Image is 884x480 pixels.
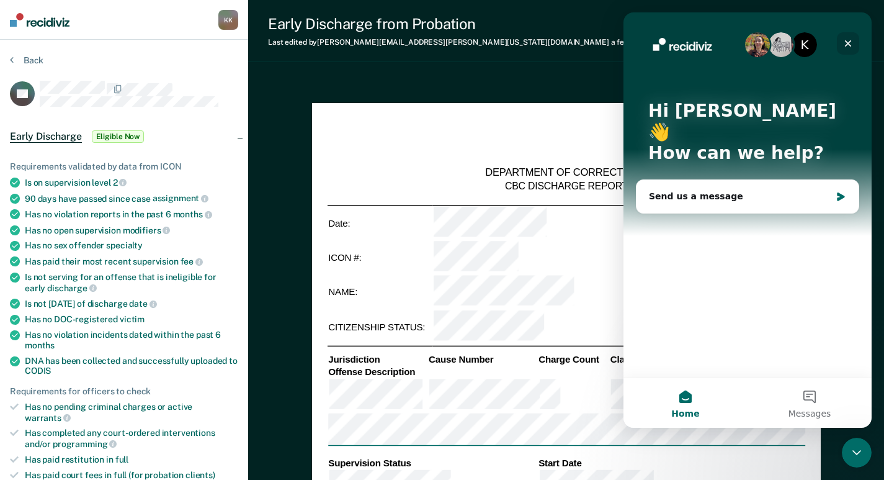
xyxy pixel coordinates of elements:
iframe: Intercom live chat [842,438,872,468]
button: Back [10,55,43,66]
span: specialty [106,240,143,250]
span: discharge [47,283,97,293]
span: 2 [113,178,127,188]
div: DNA has been collected and successfully uploaded to [25,356,238,377]
img: Recidiviz [10,13,69,27]
span: months [25,340,55,350]
span: clients) [185,470,215,480]
span: modifiers [123,225,171,235]
div: Has no DOC-registered [25,314,238,325]
div: Requirements for officers to check [10,386,238,397]
div: Requirements validated by data from ICON [10,161,238,172]
div: Last edited by [PERSON_NAME][EMAIL_ADDRESS][PERSON_NAME][US_STATE][DOMAIN_NAME] [268,38,675,47]
div: Is not serving for an offense that is ineligible for early [25,272,238,293]
div: Has completed any court-ordered interventions and/or [25,428,238,449]
th: Class [609,353,738,366]
button: KK [218,10,238,30]
span: assignment [153,193,208,203]
span: fee [181,256,203,266]
span: victim [120,314,145,324]
td: NAME: [327,275,432,310]
div: Has paid their most recent supervision [25,256,238,267]
div: Has paid restitution in [25,455,238,465]
td: Date: [327,206,432,240]
th: Start Date [537,457,805,469]
th: Supervision Status [327,457,537,469]
iframe: Intercom live chat [623,12,872,428]
div: Has no pending criminal charges or active [25,402,238,423]
div: 90 days have passed since case [25,193,238,204]
span: CODIS [25,366,51,376]
div: Has no open supervision [25,225,238,236]
div: CBC DISCHARGE REPORT [504,180,627,193]
span: a few seconds ago [611,38,675,47]
span: date [129,299,156,309]
th: Charge Count [537,353,609,366]
th: Jurisdiction [327,353,427,366]
div: K K [218,10,238,30]
div: Is not [DATE] of discharge [25,298,238,309]
td: ICON #: [327,240,432,275]
span: programming [53,439,117,449]
div: Has no violation incidents dated within the past 6 [25,330,238,351]
th: Offense Description [327,366,427,378]
div: Early Discharge from Probation [268,15,675,33]
span: months [173,209,212,219]
span: Eligible Now [92,130,145,143]
span: Early Discharge [10,130,82,143]
span: full [115,455,128,464]
span: warrants [25,413,71,423]
th: Cause Number [427,353,537,366]
div: Has no violation reports in the past 6 [25,209,238,220]
div: DEPARTMENT OF CORRECTIONS [485,166,647,180]
td: CITIZENSHIP STATUS: [327,309,432,344]
div: Has no sex offender [25,240,238,251]
div: Is on supervision level [25,177,238,188]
